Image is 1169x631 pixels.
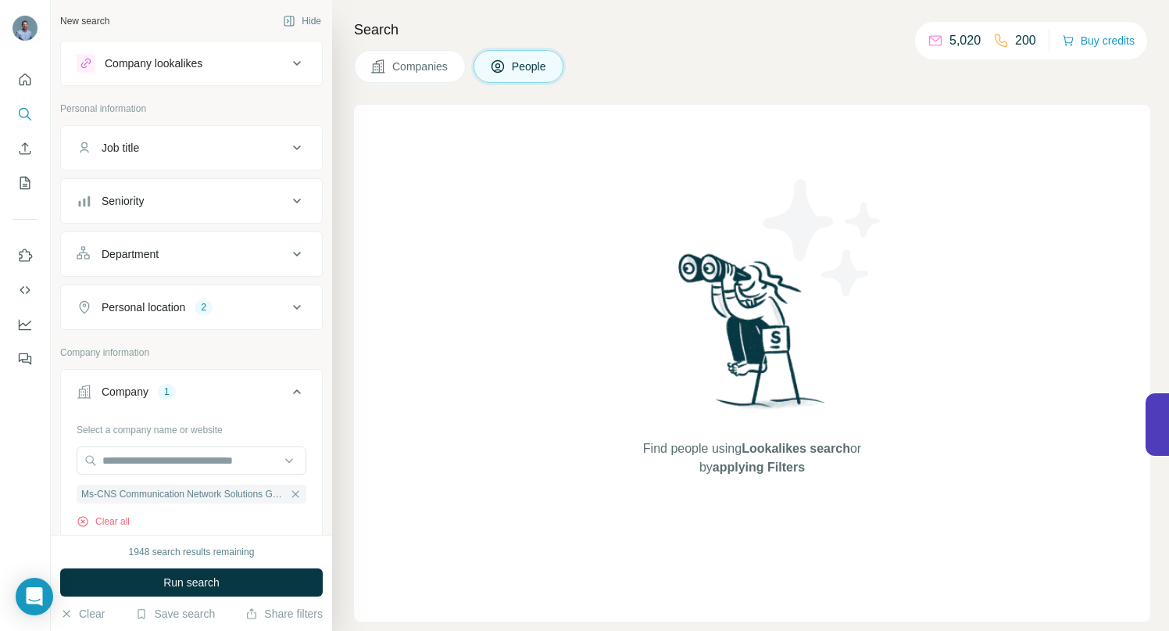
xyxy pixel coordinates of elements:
span: Find people using or by [627,439,877,477]
button: Use Surfe API [13,276,38,304]
p: Company information [60,346,323,360]
button: Job title [61,129,322,167]
button: Company1 [61,373,322,417]
button: Feedback [13,345,38,373]
div: Personal location [102,299,185,315]
button: Clear all [77,514,130,529]
button: Use Surfe on LinkedIn [13,242,38,270]
button: Personal location2 [61,289,322,326]
img: Surfe Illustration - Woman searching with binoculars [671,249,834,424]
div: 1948 search results remaining [129,545,255,559]
span: Lookalikes search [742,442,850,455]
img: Avatar [13,16,38,41]
div: Select a company name or website [77,417,306,437]
button: Company lookalikes [61,45,322,82]
p: 200 [1015,31,1036,50]
span: People [512,59,548,74]
button: Department [61,235,322,273]
p: Personal information [60,102,323,116]
div: Department [102,246,159,262]
div: Job title [102,140,139,156]
button: Run search [60,568,323,597]
button: Share filters [245,606,323,622]
img: Surfe Illustration - Stars [753,167,893,308]
button: Seniority [61,182,322,220]
span: Ms-CNS Communication Network Solutions GmbH [81,487,286,501]
button: Search [13,100,38,128]
button: Enrich CSV [13,134,38,163]
span: Companies [392,59,449,74]
div: New search [60,14,109,28]
div: Company lookalikes [105,56,202,71]
p: 5,020 [949,31,981,50]
button: Quick start [13,66,38,94]
button: Hide [272,9,332,33]
button: Buy credits [1062,30,1135,52]
div: Open Intercom Messenger [16,578,53,615]
div: 2 [195,300,213,314]
span: applying Filters [713,461,805,474]
button: Clear [60,606,105,622]
div: Company [102,384,148,400]
button: My lists [13,169,38,197]
button: Dashboard [13,310,38,339]
div: 1 [158,385,176,399]
div: Seniority [102,193,144,209]
span: Run search [163,575,220,590]
button: Save search [135,606,215,622]
h4: Search [354,19,1150,41]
